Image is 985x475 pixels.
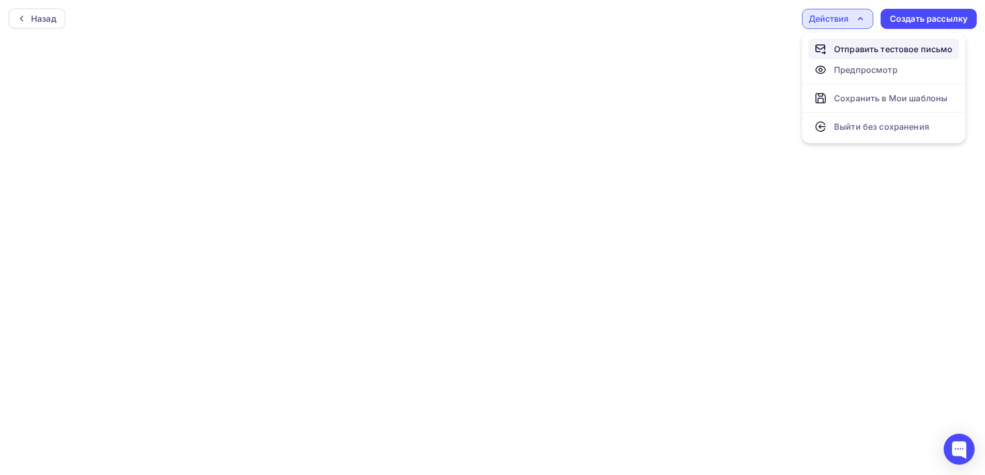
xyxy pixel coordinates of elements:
ul: Действия [802,33,965,143]
div: Создать рассылку [890,13,967,25]
div: Назад [31,12,56,25]
div: Предпросмотр [834,64,898,76]
div: Отправить тестовое письмо [834,43,953,55]
button: Действия [802,9,873,29]
div: Выйти без сохранения [834,120,929,133]
div: Сохранить в Мои шаблоны [834,92,947,104]
div: Действия [809,12,848,25]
